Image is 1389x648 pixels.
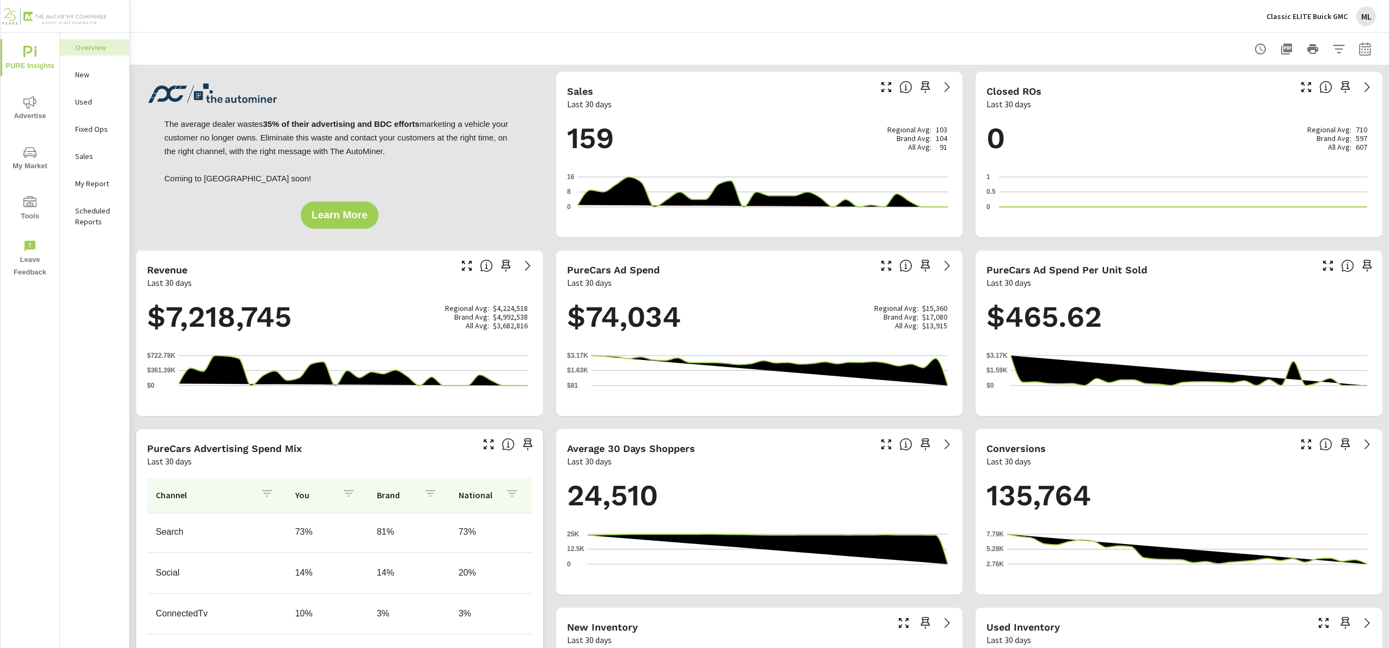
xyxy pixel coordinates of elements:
[986,621,1060,633] h5: Used Inventory
[1333,394,1372,405] p: [DATE]
[899,259,912,272] span: Total cost of media for all PureCars channels for the selected dealership group over the selected...
[1356,125,1367,134] p: 710
[75,96,120,107] p: Used
[147,455,192,468] p: Last 30 days
[986,120,1372,157] h1: 0
[1333,216,1372,227] p: [DATE]
[567,546,584,553] text: 12.5K
[986,352,1008,359] text: $3.17K
[567,97,612,111] p: Last 30 days
[450,518,532,546] td: 73%
[567,530,579,538] text: 25K
[4,46,56,72] span: PURE Insights
[986,173,990,181] text: 1
[454,313,489,321] p: Brand Avg:
[567,298,952,335] h1: $74,034
[986,188,996,196] text: 0.5
[986,97,1031,111] p: Last 30 days
[493,321,528,330] p: $3,682,816
[922,321,947,330] p: $13,915
[895,321,918,330] p: All Avg:
[917,614,934,632] span: Save this to your personalized report
[986,455,1031,468] p: Last 30 days
[939,78,956,96] a: See more details in report
[147,600,287,627] td: ConnectedTv
[567,352,588,359] text: $3.17K
[567,85,593,97] h5: Sales
[587,573,625,584] p: [DATE]
[287,559,368,586] td: 14%
[1358,614,1376,632] a: See more details in report
[1358,257,1376,274] span: Save this to your personalized report
[986,382,994,389] text: $0
[577,216,616,227] p: [DATE]
[519,257,537,274] a: See more details in report
[1011,394,1049,405] p: [DATE]
[1358,436,1376,453] a: See more details in report
[4,146,56,173] span: My Market
[1007,573,1045,584] p: [DATE]
[913,573,952,584] p: [DATE]
[986,203,990,211] text: 0
[459,490,497,500] p: National
[986,633,1031,646] p: Last 30 days
[368,559,450,586] td: 14%
[917,78,934,96] span: Save this to your personalized report
[60,148,129,164] div: Sales
[940,143,947,151] p: 91
[497,257,515,274] span: Save this to your personalized report
[1337,436,1354,453] span: Save this to your personalized report
[567,560,571,568] text: 0
[1341,259,1354,272] span: Average cost of advertising per each vehicle sold at the dealer over the selected date range. The...
[567,188,571,196] text: 8
[922,304,947,313] p: $15,360
[567,276,612,289] p: Last 30 days
[878,436,895,453] button: Make Fullscreen
[312,210,367,220] span: Learn More
[986,367,1008,375] text: $1.59K
[75,205,120,227] p: Scheduled Reports
[75,124,120,135] p: Fixed Ops
[147,276,192,289] p: Last 30 days
[939,436,956,453] a: See more details in report
[147,382,155,389] text: $0
[897,134,931,143] p: Brand Avg:
[301,201,378,229] button: Learn More
[1328,143,1351,151] p: All Avg:
[60,66,129,83] div: New
[75,151,120,162] p: Sales
[60,121,129,137] div: Fixed Ops
[377,490,415,500] p: Brand
[4,96,56,123] span: Advertise
[494,394,532,405] p: [DATE]
[147,443,302,454] h5: PureCars Advertising Spend Mix
[1356,134,1367,143] p: 597
[936,125,947,134] p: 103
[986,298,1372,335] h1: $465.62
[295,490,333,500] p: You
[1319,257,1337,274] button: Make Fullscreen
[939,257,956,274] a: See more details in report
[60,39,129,56] div: Overview
[287,518,368,546] td: 73%
[4,196,56,223] span: Tools
[913,216,952,227] p: [DATE]
[1297,78,1315,96] button: Make Fullscreen
[1319,81,1332,94] span: Number of Repair Orders Closed by the selected dealership group over the selected time range. [So...
[502,438,515,451] span: This table looks at how you compare to the amount of budget you spend per channel as opposed to y...
[75,42,120,53] p: Overview
[368,600,450,627] td: 3%
[147,518,287,546] td: Search
[567,443,695,454] h5: Average 30 Days Shoppers
[591,394,629,405] p: [DATE]
[567,264,660,276] h5: PureCars Ad Spend
[567,633,612,646] p: Last 30 days
[567,455,612,468] p: Last 30 days
[519,436,537,453] span: Save this to your personalized report
[878,257,895,274] button: Make Fullscreen
[1317,134,1351,143] p: Brand Avg:
[1307,125,1351,134] p: Regional Avg:
[567,382,578,389] text: $81
[884,313,918,321] p: Brand Avg:
[917,257,934,274] span: Save this to your personalized report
